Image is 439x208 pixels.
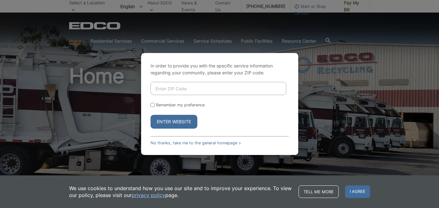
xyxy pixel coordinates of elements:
span: I agree [345,185,370,198]
input: Enter ZIP Code [151,82,286,95]
p: We use cookies to understand how you use our site and to improve your experience. To view our pol... [69,185,292,199]
label: Remember my preference [156,103,205,107]
a: privacy policy [132,192,165,199]
a: No thanks, take me to the general homepage > [151,141,241,145]
button: Enter Website [151,115,197,129]
p: In order to provide you with the specific service information regarding your community, please en... [151,62,289,76]
a: Tell me more [299,185,339,198]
